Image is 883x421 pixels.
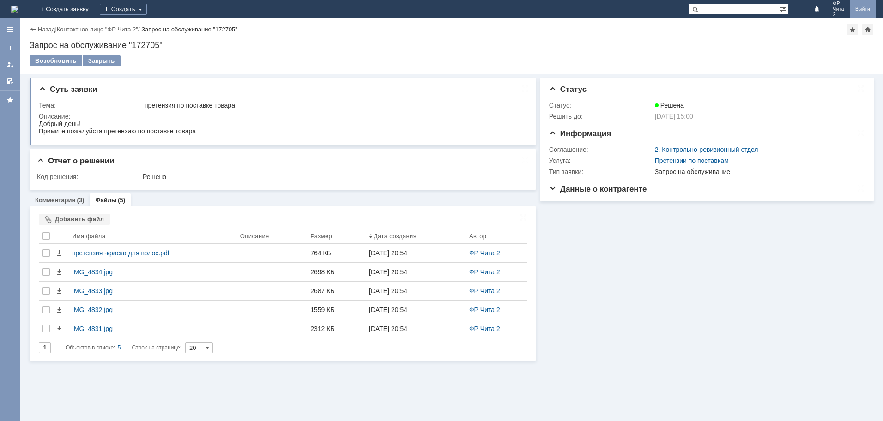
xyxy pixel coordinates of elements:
div: Тема: [39,102,143,109]
a: 2. Контрольно-ревизионный отдел [655,146,758,153]
span: [DATE] 15:00 [655,113,693,120]
span: Информация [549,129,611,138]
span: Чита [833,6,844,12]
div: претензия по поставке товара [145,102,522,109]
div: / [57,26,142,33]
div: [DATE] 20:54 [369,325,407,332]
div: Автор [469,233,487,240]
div: Соглашение: [549,146,653,153]
th: Автор [466,229,527,244]
div: Описание [240,233,269,240]
div: IMG_4833.jpg [72,287,233,295]
span: Статус [549,85,587,94]
span: Скачать файл [55,287,63,295]
div: Статус: [549,102,653,109]
div: На всю страницу [521,156,529,164]
div: IMG_4832.jpg [72,306,233,313]
div: Запрос на обслуживание [655,168,859,175]
a: Файлы [95,197,116,204]
div: На всю страницу [520,214,527,221]
div: Услуга: [549,157,653,164]
div: Запрос на обслуживание "172705" [141,26,237,33]
a: ФР Чита 2 [469,306,500,313]
div: Решено [143,173,522,180]
span: Скачать файл [55,249,63,257]
div: На всю страницу [857,129,865,137]
div: На всю страницу [521,85,529,92]
div: На всю страницу [857,85,865,92]
div: Сделать домашней страницей [862,24,873,35]
a: Назад [38,26,55,33]
th: Размер [307,229,365,244]
span: ФР [833,1,844,6]
span: Расширенный поиск [779,4,788,13]
div: Код решения: [37,173,141,180]
div: 5 [118,342,121,353]
a: ФР Чита 2 [469,325,500,332]
div: Решить до: [549,113,653,120]
a: Создать заявку [3,41,18,55]
span: Данные о контрагенте [549,185,647,193]
div: 1559 КБ [310,306,362,313]
a: Перейти на домашнюю страницу [11,6,18,13]
div: 764 КБ [310,249,362,257]
div: Создать [100,4,147,15]
div: [DATE] 20:54 [369,249,407,257]
div: [DATE] 20:54 [369,306,407,313]
a: Мои согласования [3,74,18,89]
div: IMG_4831.jpg [72,325,233,332]
th: Имя файла [68,229,236,244]
div: Дата создания [374,233,417,240]
div: (3) [77,197,85,204]
a: ФР Чита 2 [469,287,500,295]
a: Претензии по поставкам [655,157,729,164]
span: Суть заявки [39,85,97,94]
div: претензия -краска для волос.pdf [72,249,233,257]
a: Комментарии [35,197,76,204]
th: Дата создания [365,229,466,244]
span: Скачать файл [55,306,63,313]
span: Скачать файл [55,325,63,332]
a: ФР Чита 2 [469,268,500,276]
div: [DATE] 20:54 [369,287,407,295]
div: [DATE] 20:54 [369,268,407,276]
div: Размер [310,233,332,240]
div: Запрос на обслуживание "172705" [30,41,874,50]
a: Контактное лицо "ФР Чита 2" [57,26,138,33]
span: 2 [833,12,844,18]
div: Добавить в избранное [847,24,858,35]
span: Скачать файл [55,268,63,276]
div: (5) [118,197,125,204]
span: Решена [655,102,684,109]
div: Тип заявки: [549,168,653,175]
div: Описание: [39,113,524,120]
img: logo [11,6,18,13]
span: Объектов в списке: [66,344,115,351]
div: IMG_4834.jpg [72,268,233,276]
div: Имя файла [72,233,105,240]
span: Отчет о решении [37,156,114,165]
div: На всю страницу [857,185,865,192]
a: ФР Чита 2 [469,249,500,257]
div: 2312 КБ [310,325,362,332]
a: Мои заявки [3,57,18,72]
div: | [55,25,56,32]
div: 2698 КБ [310,268,362,276]
div: 2687 КБ [310,287,362,295]
i: Строк на странице: [66,342,181,353]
